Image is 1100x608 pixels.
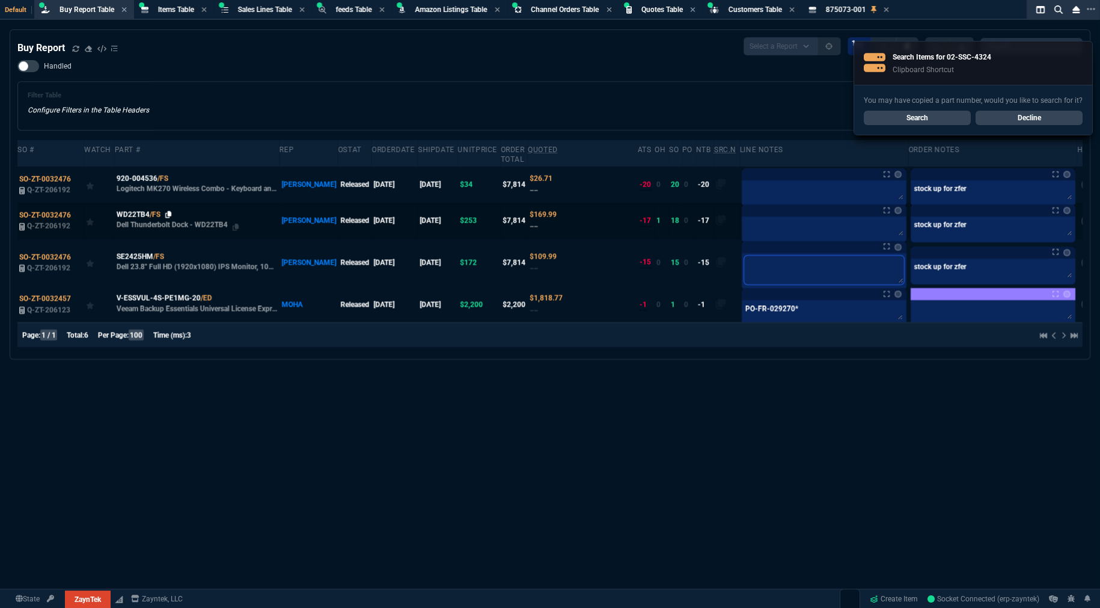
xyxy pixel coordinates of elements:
[656,180,661,189] span: 0
[117,251,153,262] span: SE2425HM
[458,203,501,239] td: $253
[17,41,65,55] h4: Buy Report
[530,306,539,315] span: --
[501,167,528,203] td: $7,814
[655,145,665,155] div: OH
[1077,145,1095,155] div: hide
[696,167,714,203] td: -20
[40,330,57,340] span: 1 / 1
[927,595,1039,603] span: Socket Connected (erp-zayntek)
[238,5,292,14] span: Sales Lines Table
[201,293,212,304] a: /ED
[501,286,528,322] td: $2,200
[280,145,294,155] div: Rep
[371,203,418,239] td: [DATE]
[1068,2,1084,17] nx-icon: Close Workbench
[280,239,338,286] td: [PERSON_NAME]
[338,239,371,286] td: Released
[84,145,111,155] div: Watch
[865,590,923,608] a: Create Item
[1050,2,1068,17] nx-icon: Search
[669,145,679,155] div: SO
[280,286,338,322] td: MOHA
[415,5,487,14] span: Amazon Listings Table
[153,251,164,262] a: /FS
[656,259,661,267] span: 0
[19,211,71,220] span: SO-ZT-0032476
[27,264,70,272] span: Q-ZT-206192
[458,239,501,286] td: $172
[117,262,278,272] p: Dell 23.8" Full HD (1920x1080) IPS Monitor, 100Hz, HDMI/VGA
[530,264,539,273] span: --
[338,167,371,203] td: Released
[418,203,457,239] td: [DATE]
[117,184,278,194] p: Logitech MK270 Wireless Combo - Keyboard and mouse set - wireless - 2.4 GHz - English
[28,91,149,100] h6: Filter Table
[187,331,191,339] span: 3
[379,5,385,15] nx-icon: Close Tab
[19,175,71,183] span: SO-ZT-0032476
[43,594,58,604] a: API TOKEN
[893,52,991,63] p: Search Items for 02-SSC-4324
[86,254,112,271] div: Add to Watchlist
[696,203,714,239] td: -17
[127,594,186,604] a: msbcCompanyName
[117,220,228,230] p: Dell Thunderbolt Dock - WD22TB4
[338,286,371,322] td: Released
[17,145,34,155] div: SO #
[696,286,714,322] td: -1
[418,145,454,155] div: shipDate
[530,210,557,219] span: Quoted Cost
[530,294,563,302] span: Quoted Cost
[669,239,682,286] td: 15
[893,65,991,75] p: Clipboard Shortcut
[418,167,457,203] td: [DATE]
[789,5,795,15] nx-icon: Close Tab
[338,145,361,155] div: oStat
[44,61,72,71] span: Handled
[501,239,528,286] td: $7,814
[371,286,418,322] td: [DATE]
[908,145,959,155] div: Order Notes
[12,594,43,604] a: Global State
[656,300,661,309] span: 0
[67,331,84,339] span: Total:
[640,215,651,227] div: -17
[531,5,599,14] span: Channel Orders Table
[114,167,280,203] td: Logitech MK270 Wireless Combo - Keyboard and mouse set - wireless - 2.4 GHz - English
[86,296,112,313] div: Add to Watchlist
[1087,4,1095,15] nx-icon: Open New Tab
[150,209,160,220] a: /FS
[114,286,280,322] td: Veeam Backup Essentials Universal License Express migration subscription license (1 year)
[299,5,305,15] nx-icon: Close Tab
[884,5,889,15] nx-icon: Close Tab
[117,304,278,313] p: Veeam Backup Essentials Universal License Express migration subscription license (1 year)
[501,203,528,239] td: $7,814
[530,253,557,261] span: Quoted Cost
[684,180,688,189] span: 0
[684,300,688,309] span: 0
[60,5,114,14] span: Buy Report Table
[117,209,150,220] span: WD22TB4
[114,145,140,155] div: Part #
[669,167,682,203] td: 20
[458,145,497,155] div: unitPrice
[117,293,201,304] span: V-ESSVUL-4S-PE1MG-20
[638,145,652,155] div: ATS
[684,259,688,267] span: 0
[371,239,418,286] td: [DATE]
[641,5,683,14] span: Quotes Table
[458,286,501,322] td: $2,200
[28,105,149,115] p: Configure Filters in the Table Headers
[371,145,414,155] div: OrderDate
[528,146,558,154] abbr: Quoted Cost and Sourcing Notes
[714,146,736,154] abbr: Quote Sourcing Notes
[371,167,418,203] td: [DATE]
[607,5,612,15] nx-icon: Close Tab
[418,239,457,286] td: [DATE]
[117,173,157,184] span: 920-004536
[696,239,714,286] td: -15
[280,167,338,203] td: [PERSON_NAME]
[19,295,71,303] span: SO-ZT-0032457
[129,330,144,340] span: 100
